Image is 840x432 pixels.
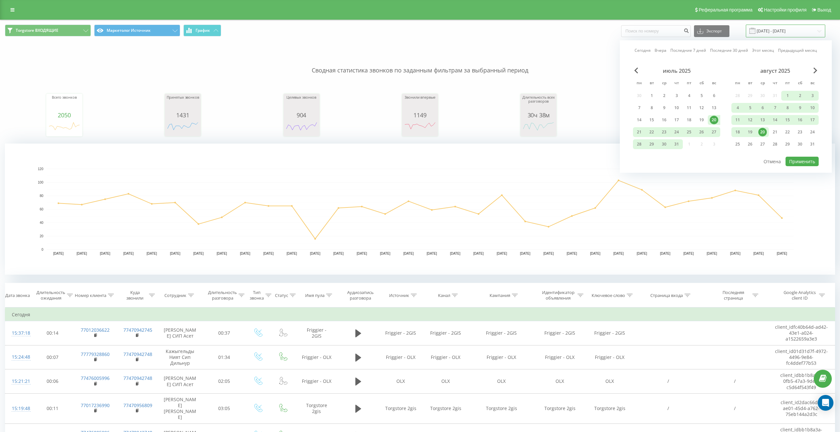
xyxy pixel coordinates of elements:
text: [DATE] [170,252,180,255]
div: 5 [697,91,706,100]
div: вт 15 июля 2025 г. [645,115,658,125]
div: 25 [685,128,693,136]
div: сб 5 июля 2025 г. [695,91,708,101]
span: Torgstore ВХОДЯЩИЕ [16,28,58,33]
div: 28 [635,140,643,148]
text: [DATE] [520,252,531,255]
svg: A chart. [48,118,81,138]
div: сб 16 авг. 2025 г. [794,115,806,125]
a: 77012036622 [81,327,110,333]
div: 10 [672,104,681,112]
text: [DATE] [450,252,460,255]
div: сб 30 авг. 2025 г. [794,139,806,149]
div: пн 25 авг. 2025 г. [731,139,744,149]
a: 77470942748 [123,375,152,381]
abbr: воскресенье [709,79,719,88]
div: чт 7 авг. 2025 г. [769,103,781,113]
div: 12 [697,104,706,112]
text: [DATE] [683,252,694,255]
td: Friggier - OLX [295,345,338,369]
text: [DATE] [100,252,111,255]
div: Всего звонков [48,95,81,112]
div: сб 26 июля 2025 г. [695,127,708,137]
a: Последние 7 дней [670,47,706,53]
div: 22 [783,128,792,136]
td: 00:14 [32,321,73,345]
abbr: понедельник [733,79,743,88]
a: 77470956809 [123,402,152,408]
div: вт 12 авг. 2025 г. [744,115,756,125]
text: 20 [40,234,44,238]
div: вт 1 июля 2025 г. [645,91,658,101]
div: 10 [808,104,817,112]
div: 31 [672,140,681,148]
div: Звонили впервые [404,95,436,112]
div: пн 7 июля 2025 г. [633,103,645,113]
text: 100 [38,181,43,184]
td: [PERSON_NAME] СИП Асет [157,369,203,394]
td: Friggier - 2GIS [468,321,535,345]
text: [DATE] [123,252,134,255]
div: пт 25 июля 2025 г. [683,127,695,137]
div: A chart. [166,118,199,138]
span: Next Month [813,68,817,73]
svg: A chart. [404,118,436,138]
div: пн 14 июля 2025 г. [633,115,645,125]
span: Выход [817,7,831,12]
div: вт 22 июля 2025 г. [645,127,658,137]
div: 3 [808,91,817,100]
td: / [702,369,768,394]
div: Тип звонка [250,290,264,301]
div: 1431 [166,112,199,118]
div: Статус [275,293,288,298]
span: Настройки профиля [764,7,807,12]
text: [DATE] [310,252,321,255]
span: График [196,28,210,33]
text: 80 [40,194,44,198]
td: client_id 01d31d7f-4972-4496-9e84-fc4ddef77b53 [768,345,835,369]
text: [DATE] [590,252,600,255]
div: вт 5 авг. 2025 г. [744,103,756,113]
div: чт 3 июля 2025 г. [670,91,683,101]
div: пн 28 июля 2025 г. [633,139,645,149]
div: 22 [647,128,656,136]
abbr: среда [659,79,669,88]
div: A chart. [285,118,318,138]
text: [DATE] [380,252,390,255]
div: Длительность всех разговоров [522,95,555,112]
td: Friggier - 2GIS [378,321,423,345]
button: Применить [786,157,819,166]
div: сб 2 авг. 2025 г. [794,91,806,101]
svg: A chart. [5,144,835,275]
div: A chart. [522,118,555,138]
div: Страница входа [650,293,683,298]
div: ср 16 июля 2025 г. [658,115,670,125]
td: 01:34 [203,345,245,369]
td: Friggier - OLX [585,345,635,369]
div: 25 [733,140,742,148]
td: / [635,393,702,423]
td: Сегодня [5,308,835,321]
td: OLX [423,369,468,394]
div: Целевых звонков [285,95,318,112]
div: чт 21 авг. 2025 г. [769,127,781,137]
div: 7 [771,104,779,112]
div: сб 9 авг. 2025 г. [794,103,806,113]
td: Кажыгельды Ният Сип Дильнур [157,345,203,369]
div: Номер клиента [75,293,106,298]
td: OLX [585,369,635,394]
div: 904 [285,112,318,118]
div: 5 [746,104,754,112]
abbr: воскресенье [808,79,817,88]
div: вс 27 июля 2025 г. [708,127,720,137]
div: Длительность ожидания [36,290,65,301]
text: [DATE] [427,252,437,255]
div: август 2025 [731,68,819,74]
text: [DATE] [287,252,297,255]
td: OLX [468,369,535,394]
div: 29 [783,140,792,148]
a: 77470942745 [123,327,152,333]
div: пт 29 авг. 2025 г. [781,139,794,149]
td: 00:07 [32,345,73,369]
td: client_id fc40b64d-ad42-43e1-a024-a1522659a3e3 [768,321,835,345]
